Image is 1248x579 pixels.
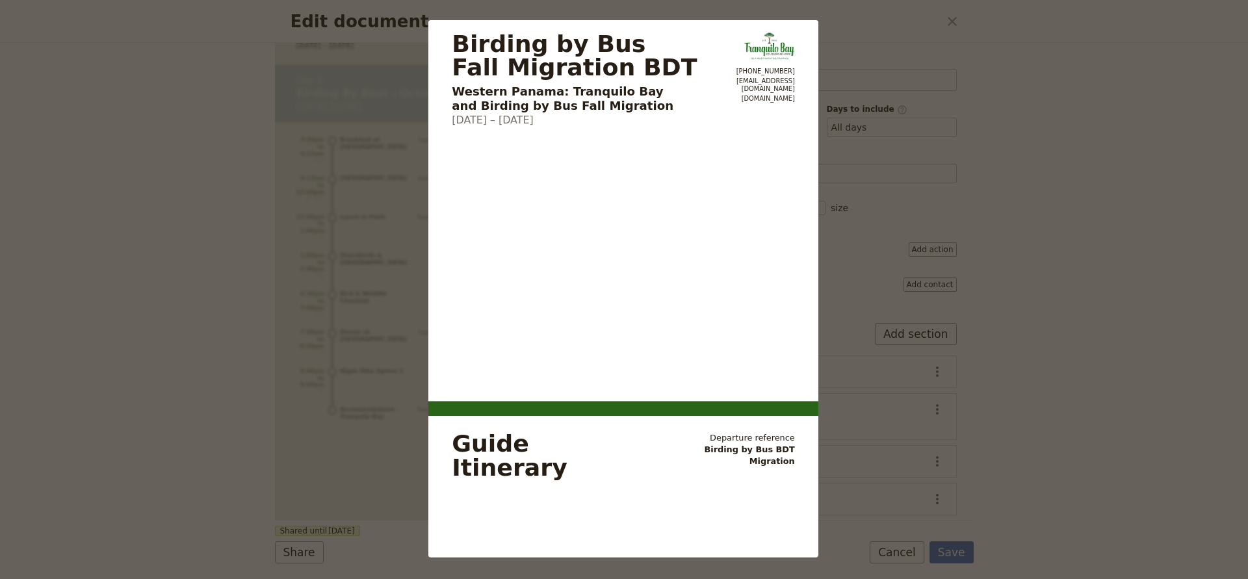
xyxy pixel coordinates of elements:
img: Tranquilo Bay logo [744,32,795,61]
span: [DATE] – [DATE] [452,114,533,126]
a: info@tranquilobay.com [729,77,795,93]
span: Departure reference [664,431,795,443]
div: Guide Itinerary [452,431,640,479]
div: Birding by Bus BDT Migration [664,431,795,479]
h1: Birding by Bus Fall Migration BDT [452,32,714,79]
span: (713) 589-6952 [729,68,795,75]
a: https://tranquilobay.com [729,95,795,103]
p: Western Panama: Tranquilo Bay and Birding by Bus Fall Migration [452,85,714,112]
